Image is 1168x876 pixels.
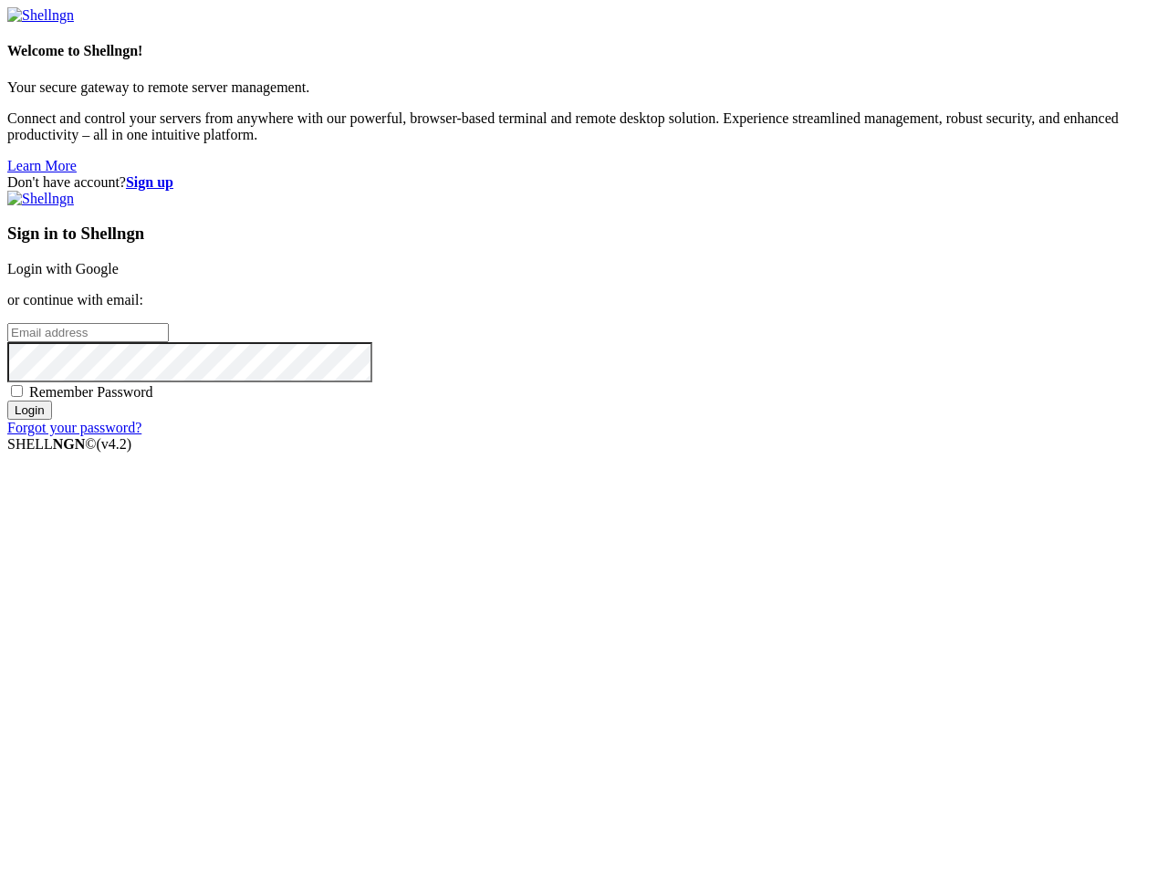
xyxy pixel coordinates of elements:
[7,436,131,452] span: SHELL ©
[97,436,132,452] span: 4.2.0
[7,224,1161,244] h3: Sign in to Shellngn
[7,323,169,342] input: Email address
[7,79,1161,96] p: Your secure gateway to remote server management.
[7,158,77,173] a: Learn More
[53,436,86,452] b: NGN
[7,292,1161,308] p: or continue with email:
[29,384,153,400] span: Remember Password
[7,401,52,420] input: Login
[7,43,1161,59] h4: Welcome to Shellngn!
[7,174,1161,191] div: Don't have account?
[11,385,23,397] input: Remember Password
[7,191,74,207] img: Shellngn
[7,261,119,276] a: Login with Google
[7,7,74,24] img: Shellngn
[7,110,1161,143] p: Connect and control your servers from anywhere with our powerful, browser-based terminal and remo...
[7,420,141,435] a: Forgot your password?
[126,174,173,190] a: Sign up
